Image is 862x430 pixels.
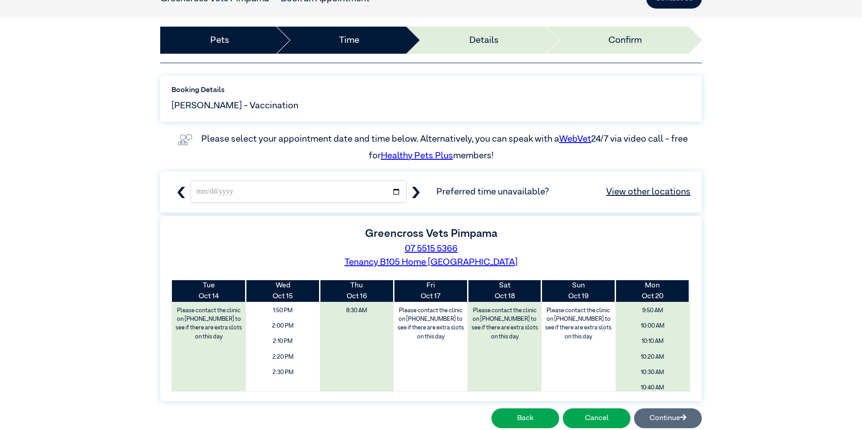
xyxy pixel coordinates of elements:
span: 1:50 PM [249,304,317,317]
a: Time [339,33,359,47]
th: Oct 18 [468,280,542,302]
label: Please contact the clinic on [PHONE_NUMBER] to see if there are extra slots on this day [542,304,615,343]
span: Preferred time unavailable? [436,185,691,199]
label: Please contact the clinic on [PHONE_NUMBER] to see if there are extra slots on this day [468,304,541,343]
img: vet [174,131,196,149]
span: 2:20 PM [249,351,317,364]
span: 2:10 PM [249,335,317,348]
span: 10:40 AM [619,381,686,394]
span: [PERSON_NAME] - Vaccination [171,99,298,112]
button: Cancel [563,408,630,428]
span: 10:20 AM [619,351,686,364]
a: Healthy Pets Plus [381,151,453,160]
span: 10:00 AM [619,319,686,333]
a: View other locations [606,185,691,199]
th: Oct 15 [246,280,320,302]
label: Booking Details [171,85,691,96]
label: Please select your appointment date and time below. Alternatively, you can speak with a 24/7 via ... [201,134,690,160]
th: Oct 20 [616,280,690,302]
a: WebVet [559,134,591,143]
th: Oct 17 [394,280,468,302]
th: Oct 16 [320,280,394,302]
span: 2:00 PM [249,319,317,333]
button: Back [491,408,559,428]
span: 8:30 AM [323,304,391,317]
span: 10:10 AM [619,335,686,348]
span: 9:50 AM [619,304,686,317]
span: 2:30 PM [249,366,317,379]
a: Tenancy B105 Home [GEOGRAPHIC_DATA] [344,258,518,267]
a: 07 5515 5366 [405,244,458,253]
label: Greencross Vets Pimpama [365,228,497,239]
label: Please contact the clinic on [PHONE_NUMBER] to see if there are extra slots on this day [394,304,467,343]
th: Oct 14 [172,280,246,302]
th: Oct 19 [542,280,616,302]
label: Please contact the clinic on [PHONE_NUMBER] to see if there are extra slots on this day [173,304,245,343]
a: Pets [210,33,229,47]
span: 10:30 AM [619,366,686,379]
